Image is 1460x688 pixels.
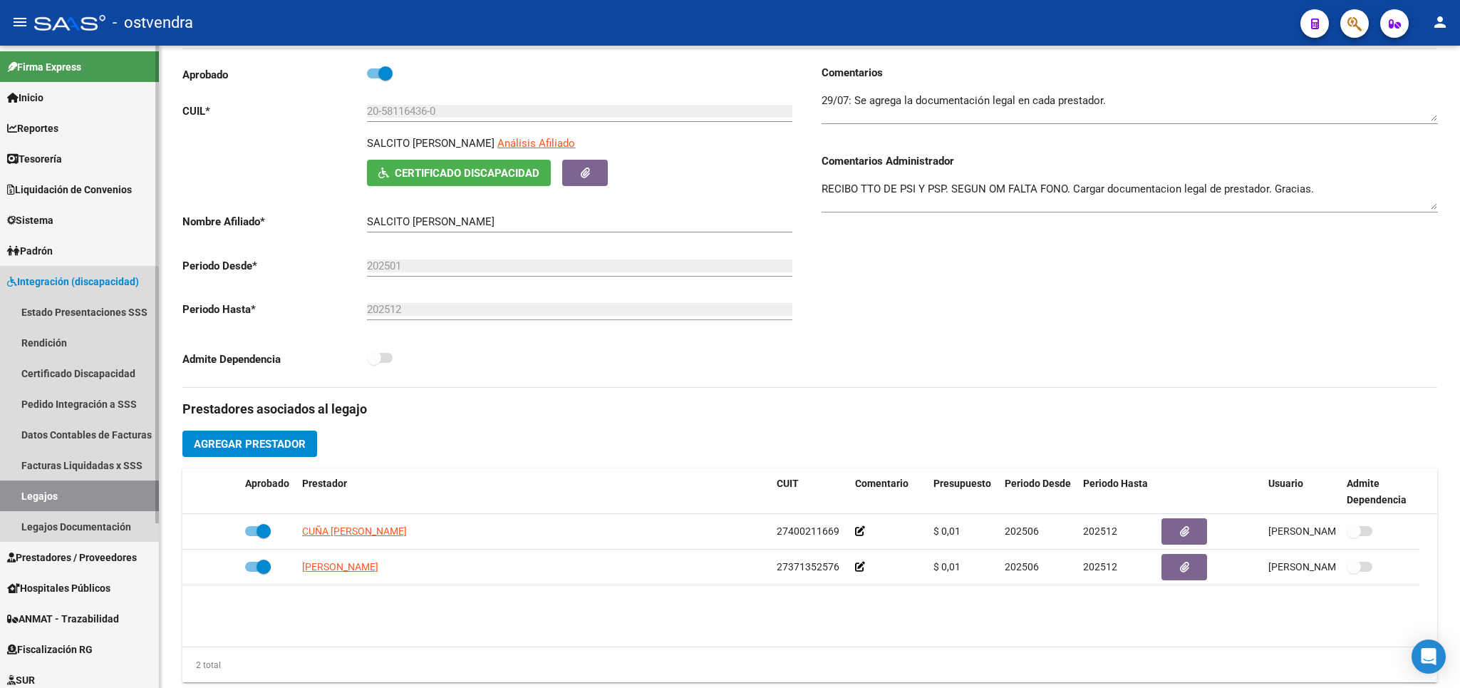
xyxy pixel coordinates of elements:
p: Nombre Afiliado [182,214,367,230]
span: Tesorería [7,151,62,167]
span: Usuario [1268,478,1303,489]
span: 202506 [1005,561,1039,573]
datatable-header-cell: Usuario [1263,468,1341,515]
mat-icon: menu [11,14,29,31]
p: Periodo Desde [182,258,367,274]
datatable-header-cell: CUIT [771,468,849,515]
span: Aprobado [245,478,289,489]
span: ANMAT - Trazabilidad [7,611,119,627]
span: 202506 [1005,525,1039,537]
datatable-header-cell: Presupuesto [928,468,999,515]
span: Comentario [855,478,908,489]
p: CUIL [182,103,367,119]
span: $ 0,01 [933,525,961,537]
span: Agregar Prestador [194,438,306,451]
div: Open Intercom Messenger [1412,640,1446,674]
button: Certificado Discapacidad [367,160,551,186]
span: Presupuesto [933,478,991,489]
p: SALCITO [PERSON_NAME] [367,135,495,151]
span: SUR [7,672,35,688]
span: Análisis Afiliado [497,137,575,150]
p: Admite Dependencia [182,351,367,367]
span: 202512 [1083,525,1117,537]
span: Liquidación de Convenios [7,182,132,197]
span: 202512 [1083,561,1117,573]
h3: Prestadores asociados al legajo [182,399,1437,419]
datatable-header-cell: Admite Dependencia [1341,468,1419,515]
span: Fiscalización RG [7,642,93,657]
span: [PERSON_NAME] [DATE] [1268,525,1380,537]
span: Padrón [7,243,53,259]
datatable-header-cell: Aprobado [239,468,296,515]
span: 27400211669 [777,525,839,537]
span: CUIT [777,478,799,489]
span: CUÑA [PERSON_NAME] [302,525,407,537]
span: Periodo Desde [1005,478,1071,489]
span: Certificado Discapacidad [395,167,539,180]
p: Periodo Hasta [182,302,367,317]
button: Agregar Prestador [182,431,317,457]
span: Admite Dependencia [1347,478,1407,505]
span: 27371352576 [777,561,839,573]
datatable-header-cell: Periodo Hasta [1077,468,1156,515]
span: Sistema [7,212,53,228]
span: [PERSON_NAME] [DATE] [1268,561,1380,573]
span: Firma Express [7,59,81,75]
span: Hospitales Públicos [7,580,110,596]
h3: Comentarios Administrador [822,153,1438,169]
span: Inicio [7,90,43,106]
datatable-header-cell: Periodo Desde [999,468,1077,515]
span: Prestadores / Proveedores [7,550,137,565]
span: - ostvendra [113,7,193,38]
span: Prestador [302,478,347,489]
span: [PERSON_NAME] [302,561,378,573]
span: Reportes [7,120,58,136]
span: Periodo Hasta [1083,478,1148,489]
datatable-header-cell: Prestador [296,468,771,515]
span: $ 0,01 [933,561,961,573]
h3: Comentarios [822,65,1438,81]
p: Aprobado [182,67,367,83]
div: 2 total [182,657,221,673]
span: Integración (discapacidad) [7,274,139,289]
mat-icon: person [1431,14,1449,31]
datatable-header-cell: Comentario [849,468,928,515]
